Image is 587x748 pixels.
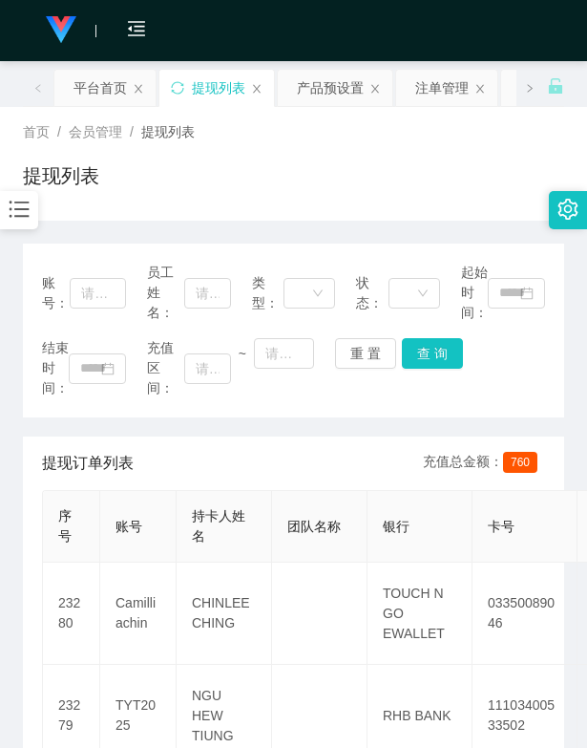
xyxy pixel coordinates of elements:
div: 提现列表 [192,70,245,106]
i: 图标: close [474,83,486,95]
i: 图标: close [251,83,262,95]
i: 图标: calendar [101,362,115,375]
td: Camilliachin [100,563,177,665]
i: 图标: calendar [520,287,534,300]
span: 持卡人姓名 [192,508,245,544]
i: 图标: close [369,83,381,95]
i: 图标: unlock [547,77,564,95]
span: 状态： [356,273,388,313]
span: 结束时间： [42,338,69,398]
input: 请输入最大值为 [254,338,314,369]
i: 图标: down [312,288,324,301]
span: 充值区间： [147,338,184,398]
div: 充值总金额： [423,452,545,475]
td: 03350089046 [472,563,577,665]
span: 提现订单列表 [42,452,134,475]
span: 卡号 [488,519,514,534]
span: 首页 [23,124,50,139]
span: 起始时间： [461,263,488,323]
span: 760 [503,452,537,473]
i: 图标: down [417,288,429,301]
span: 员工姓名： [147,263,184,323]
span: 账号： [42,273,70,313]
span: 序号 [58,508,72,544]
td: TOUCH N GO EWALLET [367,563,472,665]
button: 查 询 [402,338,463,369]
i: 图标: left [33,83,43,93]
span: / [130,124,134,139]
span: 类型： [252,273,283,313]
div: 注单管理 [415,70,469,106]
td: 23280 [43,563,100,665]
span: 会员管理 [69,124,122,139]
i: 图标: bars [7,197,31,222]
i: 图标: sync [171,81,184,95]
i: 图标: right [525,83,535,93]
div: 产品预设置 [297,70,364,106]
span: 银行 [383,519,409,534]
div: 平台首页 [73,70,127,106]
span: / [57,124,61,139]
h1: 提现列表 [23,161,99,190]
button: 重 置 [335,338,396,369]
span: 提现列表 [141,124,195,139]
img: logo.9652507e.png [46,16,76,43]
span: 账号 [115,519,142,534]
i: 图标: setting [557,199,578,220]
span: ~ [231,344,255,364]
i: 图标: close [133,83,144,95]
i: 图标: menu-fold [104,1,169,62]
input: 请输入 [70,278,126,309]
input: 请输入最小值为 [184,353,231,384]
td: CHINLEECHING [177,563,272,665]
span: 团队名称 [287,519,341,534]
input: 请输入 [184,278,231,309]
